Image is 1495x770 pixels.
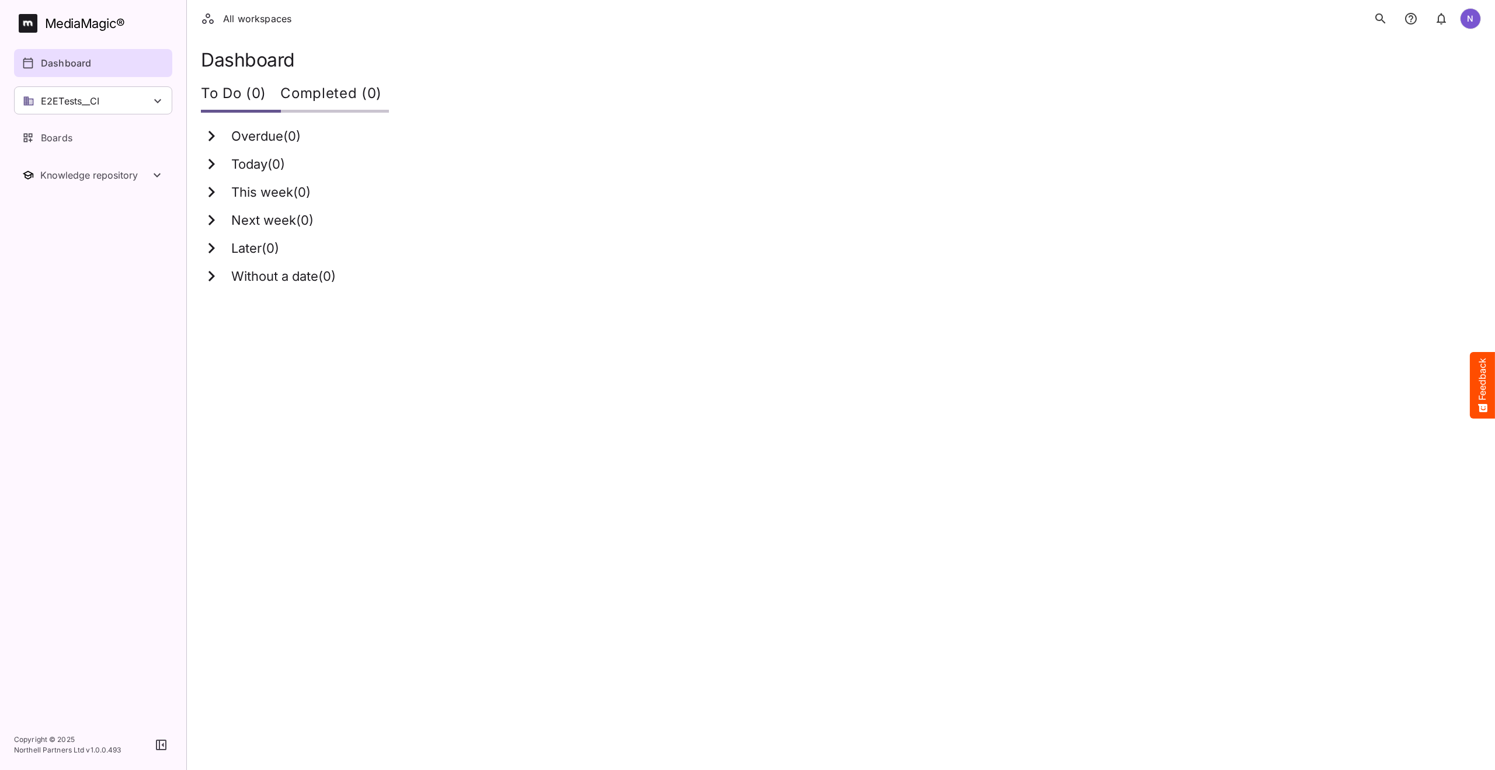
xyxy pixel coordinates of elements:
a: MediaMagic® [19,14,172,33]
button: Toggle Knowledge repository [14,161,172,189]
h3: Without a date ( 0 ) [231,269,336,284]
div: To Do (0) [201,78,280,113]
button: notifications [1430,7,1453,30]
a: Boards [14,124,172,152]
div: MediaMagic ® [45,14,125,33]
div: Completed (0) [280,78,389,113]
h3: Overdue ( 0 ) [231,129,301,144]
h3: This week ( 0 ) [231,185,311,200]
a: Dashboard [14,49,172,77]
p: E2ETests__CI [41,94,99,108]
p: Dashboard [41,56,91,70]
nav: Knowledge repository [14,161,172,189]
button: search [1369,7,1392,30]
p: Copyright © 2025 [14,734,121,745]
div: Knowledge repository [40,169,150,181]
button: notifications [1399,7,1423,30]
h3: Next week ( 0 ) [231,213,314,228]
button: Feedback [1470,352,1495,419]
div: N [1460,8,1481,29]
h3: Today ( 0 ) [231,157,285,172]
h1: Dashboard [201,49,1481,71]
p: Boards [41,131,72,145]
h3: Later ( 0 ) [231,241,279,256]
p: Northell Partners Ltd v 1.0.0.493 [14,745,121,755]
